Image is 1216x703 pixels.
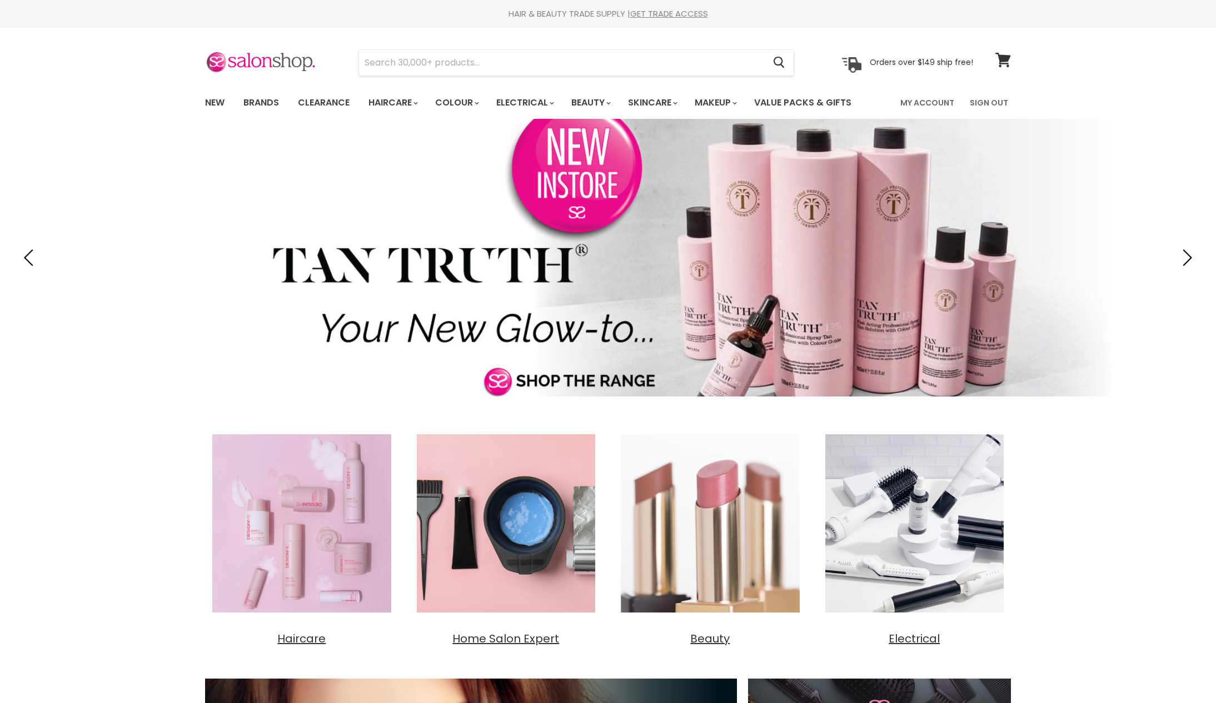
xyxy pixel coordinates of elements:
a: Makeup [686,91,744,114]
div: HAIR & BEAUTY TRADE SUPPLY | [191,8,1025,19]
input: Search [359,50,764,76]
button: Previous [19,247,42,269]
span: Home Salon Expert [452,631,559,646]
a: Beauty Beauty [614,427,807,646]
ul: Main menu [197,87,877,119]
a: Clearance [290,91,358,114]
button: Search [764,50,794,76]
form: Product [358,49,794,76]
li: Page dot 3 [612,380,616,384]
li: Page dot 1 [588,380,592,384]
li: Page dot 2 [600,380,604,384]
a: New [197,91,233,114]
img: Beauty [614,427,807,620]
img: Haircare [205,427,398,620]
a: Value Packs & Gifts [746,91,860,114]
img: Home Salon Expert [410,427,603,620]
span: Electrical [889,631,940,646]
span: Beauty [690,631,730,646]
a: Skincare [620,91,684,114]
a: Beauty [563,91,617,114]
li: Page dot 4 [625,380,629,384]
a: Electrical Electrical [818,427,1011,646]
a: Brands [235,91,287,114]
a: Sign Out [963,91,1015,114]
a: GET TRADE ACCESS [630,8,708,19]
a: Electrical [488,91,561,114]
span: Haircare [277,631,326,646]
button: Next [1174,247,1197,269]
nav: Main [191,87,1025,119]
iframe: Gorgias live chat messenger [1160,651,1205,692]
a: Haircare Haircare [205,427,398,646]
a: Colour [427,91,486,114]
a: My Account [894,91,961,114]
a: Haircare [360,91,425,114]
p: Orders over $149 ship free! [870,57,973,67]
img: Electrical [818,427,1011,620]
a: Home Salon Expert Home Salon Expert [410,427,603,646]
